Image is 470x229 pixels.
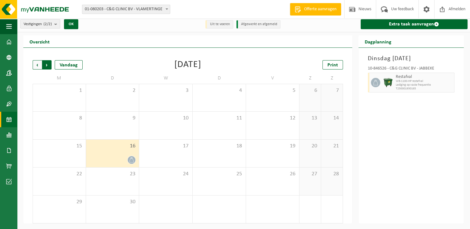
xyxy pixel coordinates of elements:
span: 25 [196,171,243,177]
span: Vorige [33,60,42,70]
span: 01-080203 - C&G CLINIC BV - VLAMERTINGE [82,5,170,14]
div: Vandaag [55,60,83,70]
td: M [33,73,86,84]
img: WB-1100-HPE-GN-01 [383,78,393,87]
td: D [86,73,139,84]
span: 11 [196,115,243,122]
li: Afgewerkt en afgemeld [236,20,281,29]
span: 27 [303,171,318,177]
span: 17 [142,143,189,150]
h2: Overzicht [23,35,56,47]
button: Vestigingen(2/2) [20,19,60,29]
span: 13 [303,115,318,122]
span: 30 [89,199,136,205]
a: Extra taak aanvragen [361,19,468,29]
span: 10 [142,115,189,122]
span: 29 [36,199,83,205]
td: Z [321,73,343,84]
span: 12 [249,115,296,122]
span: 26 [249,171,296,177]
td: Z [299,73,321,84]
span: 14 [324,115,340,122]
span: 3 [142,87,189,94]
span: 24 [142,171,189,177]
td: V [246,73,299,84]
span: 1 [36,87,83,94]
span: 5 [249,87,296,94]
span: WB-1100-HP restafval [396,79,453,83]
span: Restafval [396,74,453,79]
li: Uit te voeren [205,20,233,29]
span: 8 [36,115,83,122]
span: 6 [303,87,318,94]
div: [DATE] [174,60,201,70]
span: Print [327,63,338,68]
span: 7 [324,87,340,94]
button: OK [64,19,78,29]
a: Print [322,60,343,70]
span: Volgende [42,60,52,70]
div: 10-846526 - C&G CLINIC BV - JABBEKE [368,66,455,73]
span: 18 [196,143,243,150]
span: 20 [303,143,318,150]
span: Vestigingen [24,20,52,29]
span: 15 [36,143,83,150]
span: T250001930165 [396,87,453,91]
span: 21 [324,143,340,150]
span: 2 [89,87,136,94]
span: 23 [89,171,136,177]
span: 19 [249,143,296,150]
count: (2/2) [43,22,52,26]
h2: Dagplanning [358,35,398,47]
span: 4 [196,87,243,94]
span: 22 [36,171,83,177]
span: 28 [324,171,340,177]
span: 16 [89,143,136,150]
span: 9 [89,115,136,122]
a: Offerte aanvragen [290,3,341,16]
td: D [193,73,246,84]
span: Lediging op vaste frequentie [396,83,453,87]
td: W [139,73,193,84]
span: Offerte aanvragen [303,6,338,12]
h3: Dinsdag [DATE] [368,54,455,63]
